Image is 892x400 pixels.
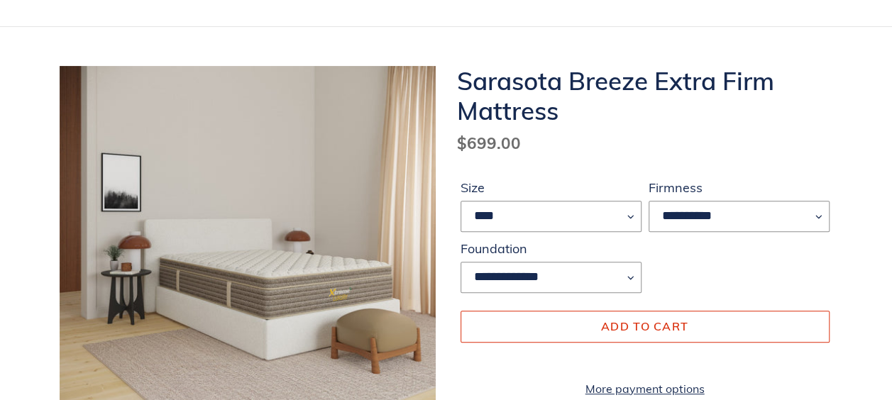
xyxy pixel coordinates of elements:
[461,178,642,197] label: Size
[461,239,642,258] label: Foundation
[649,178,830,197] label: Firmness
[461,380,830,397] a: More payment options
[457,133,521,153] span: $699.00
[461,311,830,342] button: Add to cart
[457,66,833,126] h1: Sarasota Breeze Extra Firm Mattress
[601,319,688,333] span: Add to cart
